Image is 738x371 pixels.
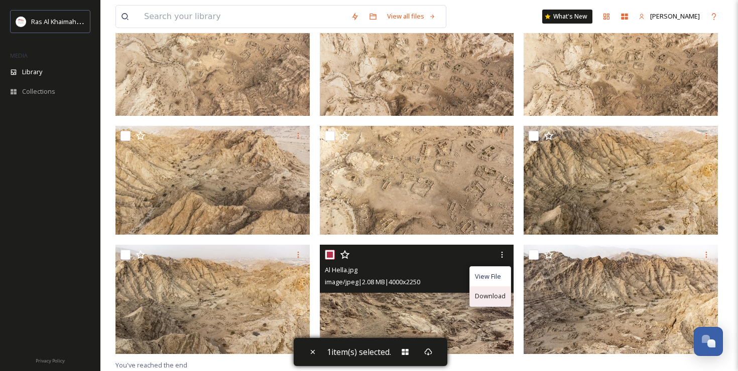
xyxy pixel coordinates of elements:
[320,126,514,235] img: Al Hella.jpg
[36,357,65,364] span: Privacy Policy
[31,17,173,26] span: Ras Al Khaimah Tourism Development Authority
[320,245,514,354] img: Al Hella.jpg
[16,17,26,27] img: Logo_RAKTDA_RGB-01.png
[327,346,391,357] span: 1 item(s) selected.
[115,360,187,369] span: You've reached the end
[115,7,310,116] img: Al Hella.jpg
[139,6,346,28] input: Search your library
[325,277,420,286] span: image/jpeg | 2.08 MB | 4000 x 2250
[10,52,28,59] span: MEDIA
[524,245,718,354] img: Al Hella.jpg
[475,272,501,281] span: View File
[22,87,55,96] span: Collections
[115,245,310,354] img: Al Hella.jpg
[36,354,65,366] a: Privacy Policy
[115,126,310,235] img: Al Hella.jpg
[542,10,592,24] a: What's New
[475,291,506,301] span: Download
[22,67,42,77] span: Library
[634,7,705,26] a: [PERSON_NAME]
[320,7,514,116] img: Al Hella.jpg
[694,327,723,356] button: Open Chat
[650,12,700,21] span: [PERSON_NAME]
[524,126,718,235] img: Al Hella.jpg
[325,265,357,274] span: Al Hella.jpg
[524,7,718,116] img: Al Hella.jpg
[382,7,441,26] a: View all files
